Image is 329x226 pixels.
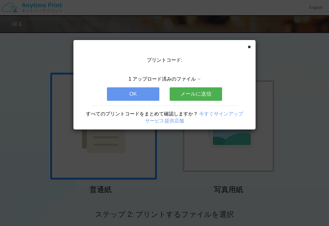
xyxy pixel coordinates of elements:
[129,76,196,82] span: 1 アップロード済みのファイル
[199,111,243,116] a: 今すぐサインアップ
[147,57,182,63] span: プリントコード:
[145,118,184,123] a: サービス提供店舗
[170,87,222,101] button: メールに送信
[107,87,159,101] button: OK
[86,111,198,116] span: すべてのプリントコードをまとめて確認しますか？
